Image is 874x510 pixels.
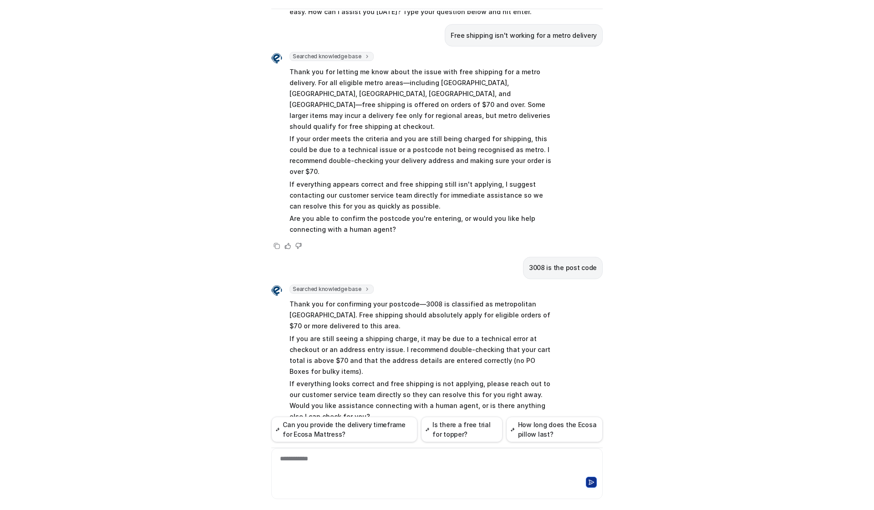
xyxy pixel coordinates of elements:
[290,299,556,331] p: Thank you for confirming your postcode—3008 is classified as metropolitan [GEOGRAPHIC_DATA]. Free...
[290,213,556,235] p: Are you able to confirm the postcode you're entering, or would you like help connecting with a hu...
[290,378,556,422] p: If everything looks correct and free shipping is not applying, please reach out to our customer s...
[290,66,556,132] p: Thank you for letting me know about the issue with free shipping for a metro delivery. For all el...
[290,285,374,294] span: Searched knowledge base
[506,417,603,442] button: How long does the Ecosa pillow last?
[290,179,556,212] p: If everything appears correct and free shipping still isn't applying, I suggest contacting our cu...
[529,262,597,273] p: 3008 is the post code
[271,53,282,64] img: Widget
[451,30,597,41] p: Free shipping isn't working for a metro delivery
[290,333,556,377] p: If you are still seeing a shipping charge, it may be due to a technical error at checkout or an a...
[271,417,417,442] button: Can you provide the delivery timeframe for Ecosa Mattress?
[421,417,503,442] button: Is there a free trial for topper?
[271,285,282,296] img: Widget
[290,133,556,177] p: If your order meets the criteria and you are still being charged for shipping, this could be due ...
[290,52,374,61] span: Searched knowledge base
